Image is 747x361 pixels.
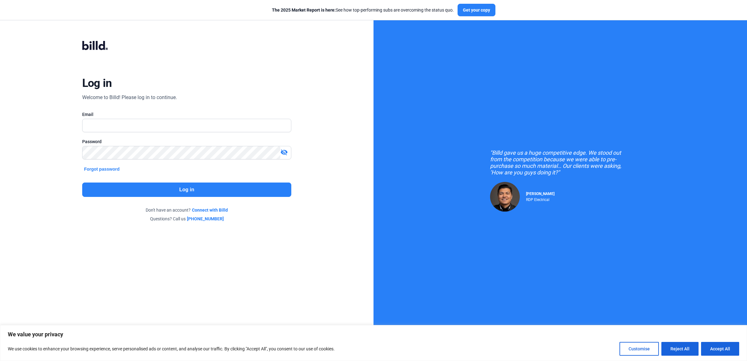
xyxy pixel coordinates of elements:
div: Questions? Call us [82,216,291,222]
button: Accept All [701,342,739,356]
p: We use cookies to enhance your browsing experience, serve personalised ads or content, and analys... [8,345,335,353]
span: The 2025 Market Report is here: [272,8,336,13]
div: Welcome to Billd! Please log in to continue. [82,94,177,101]
button: Get your copy [458,4,495,16]
a: [PHONE_NUMBER] [187,216,224,222]
div: Password [82,138,291,145]
p: We value your privacy [8,331,739,338]
img: Raul Pacheco [490,182,520,212]
div: Log in [82,76,112,90]
div: Don't have an account? [82,207,291,213]
mat-icon: visibility_off [280,148,288,156]
div: Email [82,111,291,118]
div: See how top-performing subs are overcoming the status quo. [272,7,454,13]
div: RDP Electrical [526,196,554,202]
button: Forgot password [82,166,122,173]
button: Log in [82,183,291,197]
div: "Billd gave us a huge competitive edge. We stood out from the competition because we were able to... [490,149,631,176]
button: Customise [619,342,659,356]
button: Reject All [661,342,699,356]
span: [PERSON_NAME] [526,192,554,196]
a: Connect with Billd [192,207,228,213]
